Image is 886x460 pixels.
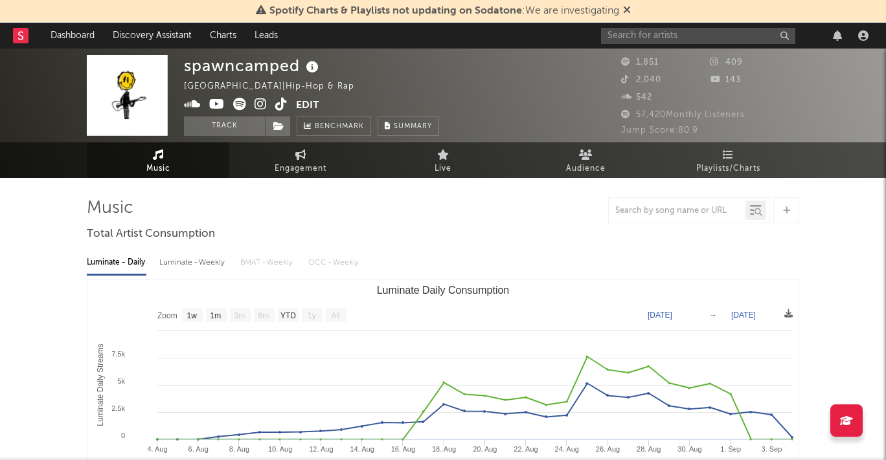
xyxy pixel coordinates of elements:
text: 2.5k [111,404,125,412]
text: 28. Aug [637,445,661,453]
span: Dismiss [623,6,631,16]
button: Track [184,116,265,136]
text: 18. Aug [432,445,456,453]
button: Summary [378,116,439,136]
text: Luminate Daily Consumption [377,285,510,296]
a: Leads [245,23,287,49]
span: Total Artist Consumption [87,226,215,242]
span: Engagement [275,161,326,177]
span: Playlists/Charts [696,161,760,177]
span: 1,851 [621,58,659,67]
text: Luminate Daily Streams [96,344,105,426]
a: Music [87,142,229,178]
a: Live [372,142,514,178]
text: 14. Aug [350,445,374,453]
button: Edit [296,98,319,114]
text: 1m [210,311,221,320]
span: 409 [710,58,743,67]
a: Audience [514,142,657,178]
text: 1y [308,311,316,320]
span: Live [435,161,451,177]
text: 3m [234,311,245,320]
input: Search for artists [601,28,795,44]
a: Charts [201,23,245,49]
text: 20. Aug [473,445,497,453]
text: [DATE] [648,311,672,320]
text: → [709,311,717,320]
text: 10. Aug [268,445,292,453]
text: 24. Aug [555,445,579,453]
text: 8. Aug [229,445,249,453]
text: 12. Aug [309,445,333,453]
div: Luminate - Daily [87,252,146,274]
span: Audience [566,161,606,177]
text: [DATE] [731,311,756,320]
text: 3. Sep [761,445,782,453]
span: Spotify Charts & Playlists not updating on Sodatone [269,6,522,16]
div: [GEOGRAPHIC_DATA] | Hip-hop & Rap [184,79,369,94]
text: 5k [117,377,125,385]
a: Discovery Assistant [104,23,201,49]
text: 7.5k [111,350,125,358]
span: 57,420 Monthly Listeners [621,111,745,119]
a: Dashboard [41,23,104,49]
text: 4. Aug [147,445,167,453]
span: 542 [621,93,652,102]
a: Playlists/Charts [657,142,799,178]
text: 22. Aug [514,445,538,453]
text: 26. Aug [596,445,620,453]
text: YTD [280,311,296,320]
span: Jump Score: 80.9 [621,126,698,135]
span: 143 [710,76,741,84]
span: 2,040 [621,76,661,84]
text: 1. Sep [720,445,741,453]
span: Music [146,161,170,177]
text: 1w [187,311,198,320]
span: Summary [394,123,432,130]
text: 6m [258,311,269,320]
text: All [331,311,339,320]
span: Benchmark [315,119,364,135]
text: 6. Aug [188,445,209,453]
div: Luminate - Weekly [159,252,227,274]
span: : We are investigating [269,6,619,16]
text: Zoom [157,311,177,320]
div: spawncamped [184,55,322,76]
text: 30. Aug [677,445,701,453]
text: 0 [121,432,125,439]
text: 16. Aug [391,445,415,453]
a: Engagement [229,142,372,178]
input: Search by song name or URL [609,206,745,216]
a: Benchmark [297,116,371,136]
